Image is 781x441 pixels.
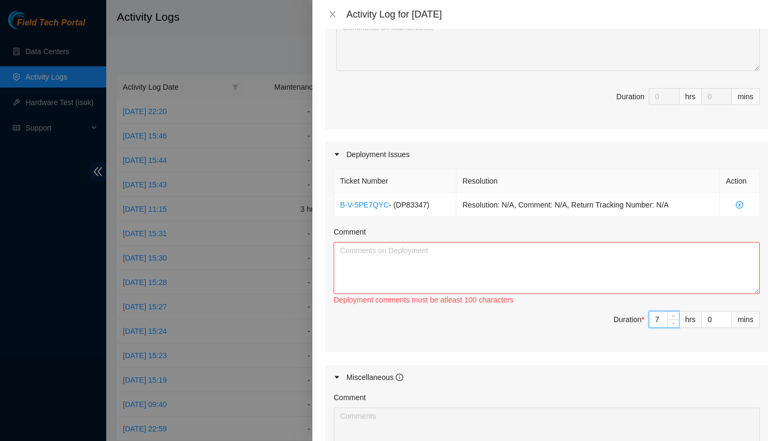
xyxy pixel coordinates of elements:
[340,201,389,209] a: B-V-5PE7QYC
[667,312,679,319] span: Increase Value
[334,374,340,381] span: caret-right
[614,314,644,325] div: Duration
[334,169,456,193] th: Ticket Number
[325,365,768,390] div: Miscellaneous info-circle
[456,193,720,217] td: Resolution: N/A, Comment: N/A, Return Tracking Number: N/A
[396,374,403,381] span: info-circle
[732,88,760,105] div: mins
[732,311,760,328] div: mins
[336,19,760,71] textarea: Comment
[334,151,340,158] span: caret-right
[667,319,679,327] span: Decrease Value
[334,242,760,294] textarea: Comment
[325,142,768,167] div: Deployment Issues
[325,10,340,20] button: Close
[726,201,753,209] span: close-circle
[328,10,337,19] span: close
[680,311,702,328] div: hrs
[346,8,768,20] div: Activity Log for [DATE]
[616,91,644,102] div: Duration
[334,392,366,403] label: Comment
[346,371,403,383] div: Miscellaneous
[334,226,366,238] label: Comment
[456,169,720,193] th: Resolution
[670,313,677,319] span: up
[680,88,702,105] div: hrs
[720,169,760,193] th: Action
[389,201,429,209] span: - ( DP83347 )
[334,294,760,306] div: Deployment comments must be atleast 100 characters
[670,321,677,327] span: down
